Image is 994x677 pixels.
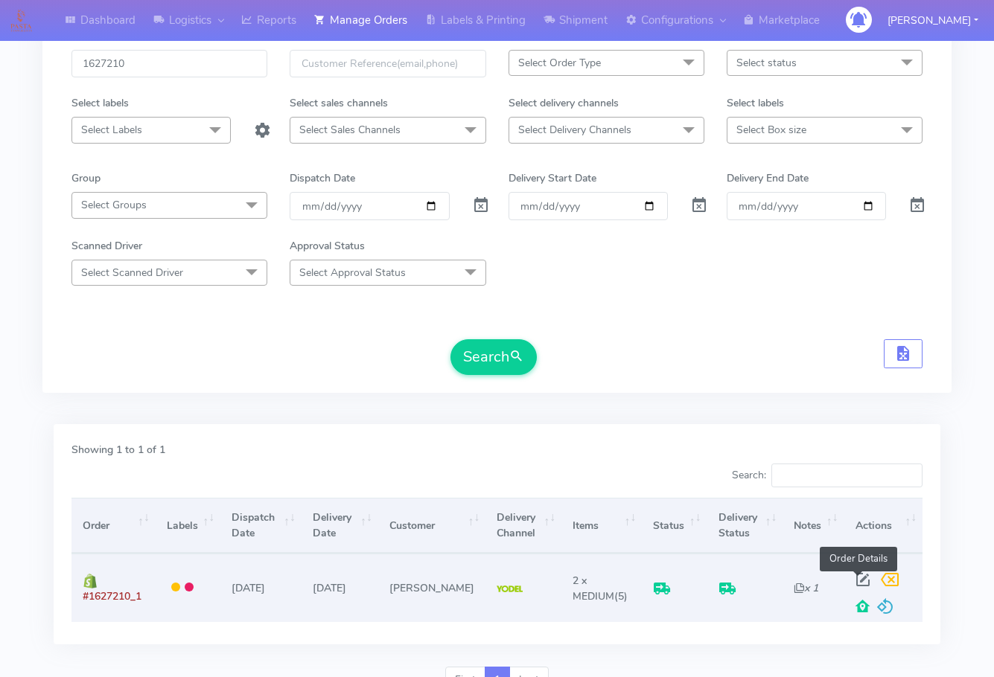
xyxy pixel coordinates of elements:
label: Select labels [71,95,129,111]
th: Customer: activate to sort column ascending [378,498,485,554]
label: Delivery Start Date [509,170,596,186]
th: Dispatch Date: activate to sort column ascending [220,498,302,554]
span: Select Scanned Driver [81,266,183,280]
span: Select Labels [81,123,142,137]
td: [PERSON_NAME] [378,554,485,621]
label: Scanned Driver [71,238,142,254]
label: Approval Status [290,238,365,254]
th: Status: activate to sort column ascending [642,498,707,554]
th: Labels: activate to sort column ascending [156,498,220,554]
th: Notes: activate to sort column ascending [783,498,844,554]
span: Select Groups [81,198,147,212]
img: Yodel [497,585,523,593]
input: Customer Reference(email,phone) [290,50,485,77]
th: Order: activate to sort column ascending [71,498,156,554]
label: Search: [732,463,923,487]
button: Search [450,339,537,375]
label: Select delivery channels [509,95,619,111]
label: Delivery End Date [727,170,809,186]
button: [PERSON_NAME] [876,5,990,36]
span: Select Order Type [518,56,601,70]
span: Select Delivery Channels [518,123,631,137]
label: Dispatch Date [290,170,355,186]
th: Actions: activate to sort column ascending [844,498,923,554]
span: Select Box size [736,123,806,137]
label: Showing 1 to 1 of 1 [71,442,165,458]
input: Search: [771,463,923,487]
i: x 1 [794,581,818,595]
th: Delivery Date: activate to sort column ascending [302,498,378,554]
span: (5) [573,574,628,603]
td: [DATE] [302,554,378,621]
span: Select Sales Channels [299,123,401,137]
th: Delivery Status: activate to sort column ascending [707,498,783,554]
input: Order Id [71,50,267,77]
label: Select labels [727,95,784,111]
label: Group [71,170,101,186]
span: Select Approval Status [299,266,406,280]
td: [DATE] [220,554,302,621]
span: 2 x MEDIUM [573,574,614,603]
th: Items: activate to sort column ascending [561,498,642,554]
label: Select sales channels [290,95,388,111]
span: Select status [736,56,797,70]
span: #1627210_1 [83,589,141,603]
img: shopify.png [83,574,98,588]
th: Delivery Channel: activate to sort column ascending [485,498,561,554]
